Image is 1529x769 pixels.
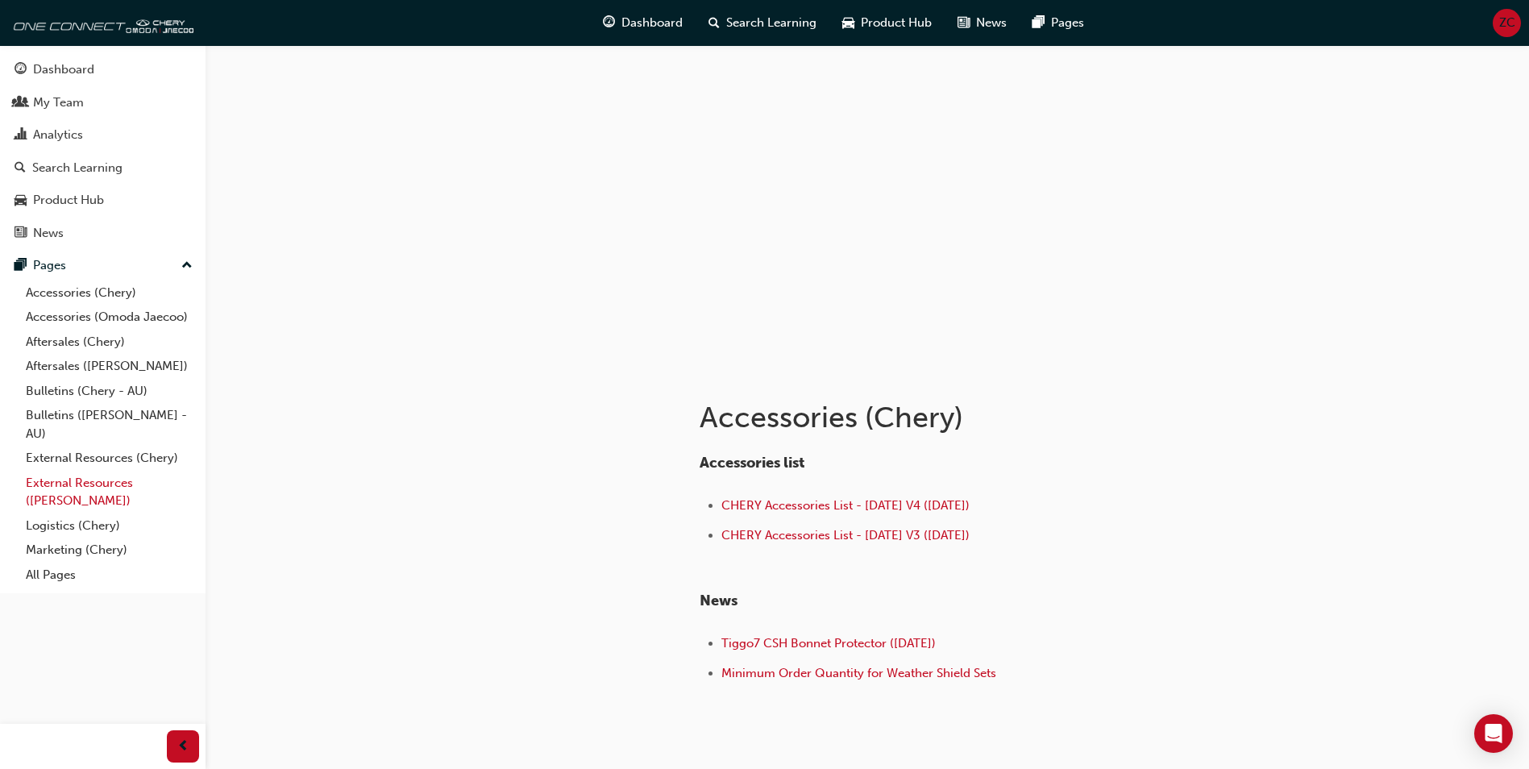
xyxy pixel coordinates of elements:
[19,281,199,306] a: Accessories (Chery)
[829,6,945,39] a: car-iconProduct Hub
[33,60,94,79] div: Dashboard
[19,305,199,330] a: Accessories (Omoda Jaecoo)
[8,6,193,39] img: oneconnect
[603,13,615,33] span: guage-icon
[700,400,1228,435] h1: Accessories (Chery)
[15,227,27,241] span: news-icon
[721,528,970,542] a: CHERY Accessories List - [DATE] V3 ([DATE])
[6,55,199,85] a: Dashboard
[33,256,66,275] div: Pages
[6,185,199,215] a: Product Hub
[1474,714,1513,753] div: Open Intercom Messenger
[696,6,829,39] a: search-iconSearch Learning
[590,6,696,39] a: guage-iconDashboard
[700,454,804,472] span: Accessories list
[33,191,104,210] div: Product Hub
[177,737,189,757] span: prev-icon
[721,666,996,680] a: Minimum Order Quantity for Weather Shield Sets
[976,14,1007,32] span: News
[1051,14,1084,32] span: Pages
[33,94,84,112] div: My Team
[19,354,199,379] a: Aftersales ([PERSON_NAME])
[6,88,199,118] a: My Team
[6,120,199,150] a: Analytics
[33,126,83,144] div: Analytics
[1493,9,1521,37] button: ZC
[19,403,199,446] a: Bulletins ([PERSON_NAME] - AU)
[621,14,683,32] span: Dashboard
[15,259,27,273] span: pages-icon
[6,218,199,248] a: News
[861,14,932,32] span: Product Hub
[181,256,193,276] span: up-icon
[1032,13,1045,33] span: pages-icon
[6,52,199,251] button: DashboardMy TeamAnalyticsSearch LearningProduct HubNews
[6,153,199,183] a: Search Learning
[6,251,199,281] button: Pages
[842,13,854,33] span: car-icon
[19,330,199,355] a: Aftersales (Chery)
[721,636,936,651] a: Tiggo7 CSH Bonnet Protector ([DATE])
[726,14,816,32] span: Search Learning
[19,563,199,588] a: All Pages
[945,6,1020,39] a: news-iconNews
[721,498,970,513] a: CHERY Accessories List - [DATE] V4 ([DATE])
[1020,6,1097,39] a: pages-iconPages
[1499,14,1515,32] span: ZC
[19,446,199,471] a: External Resources (Chery)
[33,224,64,243] div: News
[15,63,27,77] span: guage-icon
[700,592,737,609] span: News
[15,193,27,208] span: car-icon
[15,128,27,143] span: chart-icon
[19,538,199,563] a: Marketing (Chery)
[15,161,26,176] span: search-icon
[19,471,199,513] a: External Resources ([PERSON_NAME])
[958,13,970,33] span: news-icon
[19,379,199,404] a: Bulletins (Chery - AU)
[32,159,123,177] div: Search Learning
[19,513,199,538] a: Logistics (Chery)
[708,13,720,33] span: search-icon
[15,96,27,110] span: people-icon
